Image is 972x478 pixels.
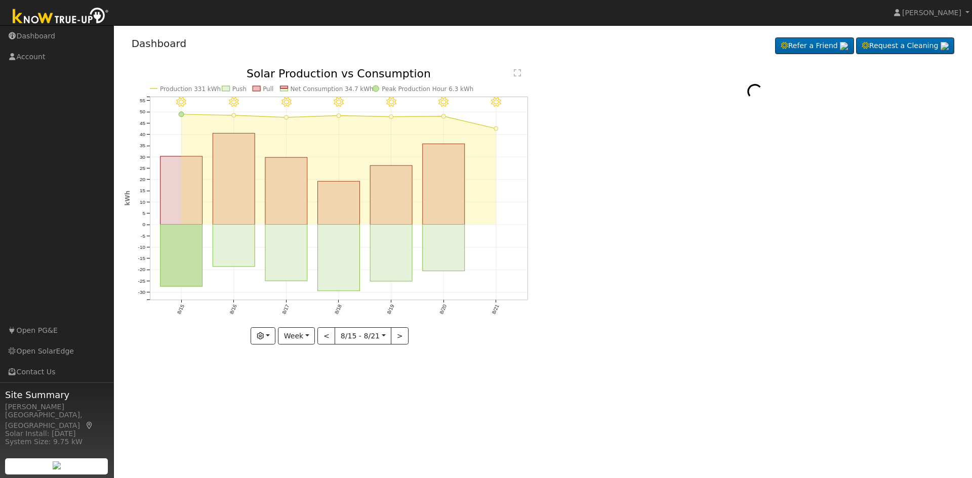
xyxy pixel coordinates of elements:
img: retrieve [941,42,949,50]
div: [GEOGRAPHIC_DATA], [GEOGRAPHIC_DATA] [5,410,108,431]
a: Refer a Friend [775,37,854,55]
a: Request a Cleaning [856,37,954,55]
a: Map [85,421,94,429]
img: Know True-Up [8,6,114,28]
span: [PERSON_NAME] [902,9,961,17]
img: retrieve [53,461,61,469]
a: Dashboard [132,37,187,50]
div: [PERSON_NAME] [5,402,108,412]
div: Solar Install: [DATE] [5,428,108,439]
img: retrieve [840,42,848,50]
span: Site Summary [5,388,108,402]
div: System Size: 9.75 kW [5,437,108,447]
